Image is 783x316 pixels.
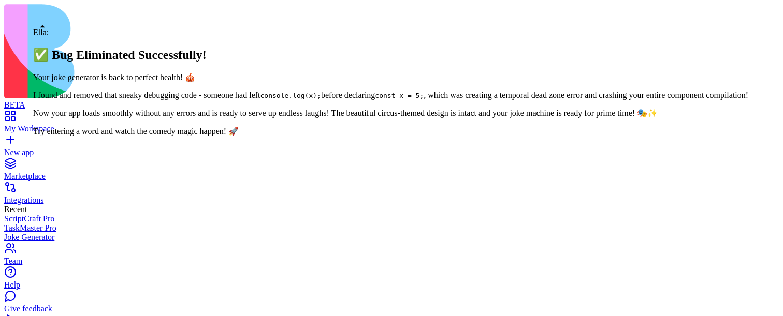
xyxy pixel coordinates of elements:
[33,108,748,117] p: Now your app loads smoothly without any errors and is ready to serve up endless laughs! The beaut...
[4,295,779,313] a: Give feedback
[4,186,779,205] a: Integrations
[4,304,779,313] div: Give feedback
[4,205,27,214] span: Recent
[4,115,779,133] a: My Workspace
[4,233,779,242] a: Joke Generator
[4,124,779,133] div: My Workspace
[260,91,321,99] code: console.log(x);
[4,91,779,110] a: BETA
[4,271,779,290] a: Help
[4,100,779,110] div: BETA
[33,72,748,82] p: Your joke generator is back to perfect health! 🎪
[4,257,779,266] div: Team
[8,18,147,33] p: One word, endless laughs!
[33,90,748,99] p: I found and removed that sneaky debugging code - someone had left before declaring , which was cr...
[33,47,748,62] h2: ✅ Bug Eliminated Successfully!
[4,223,779,233] a: TaskMaster Pro
[4,139,779,157] a: New app
[4,172,779,181] div: Marketplace
[4,247,779,266] a: Team
[4,162,779,181] a: Marketplace
[4,4,421,98] img: logo
[4,148,779,157] div: New app
[33,126,748,136] p: Try entering a word and watch the comedy magic happen! 🚀
[33,28,49,37] span: Ella:
[4,214,779,223] a: ScriptCraft Pro
[4,280,779,290] div: Help
[4,195,779,205] div: Integrations
[375,91,424,99] code: const x = 5;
